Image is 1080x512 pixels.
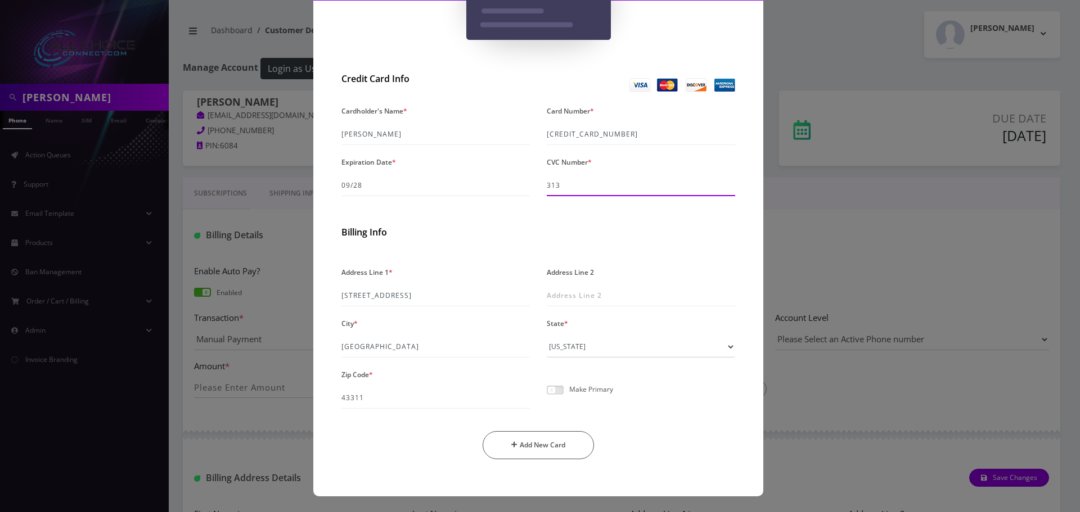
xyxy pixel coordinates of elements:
[547,285,735,306] input: Address Line 2
[547,103,594,119] label: Card Number
[547,175,735,196] input: CVV
[569,386,613,393] p: Make Primary
[629,78,735,92] img: Credit Card Info
[341,366,373,383] label: Zip Code
[547,315,568,332] label: State
[341,264,393,280] label: Address Line 1
[341,285,530,306] input: Address Line 1
[341,124,530,145] input: Please Enter Cardholder’s Name
[483,431,595,459] button: Add New Card
[341,315,358,332] label: City
[547,264,594,280] label: Address Line 2
[341,154,396,170] label: Expiration Date
[341,227,735,238] h2: Billing Info
[547,124,735,145] input: Please Enter Card New Number
[341,103,407,119] label: Cardholder's Name
[341,74,530,84] h2: Credit Card Info
[547,154,592,170] label: CVC Number
[341,175,530,196] input: MM/YY
[341,336,530,357] input: City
